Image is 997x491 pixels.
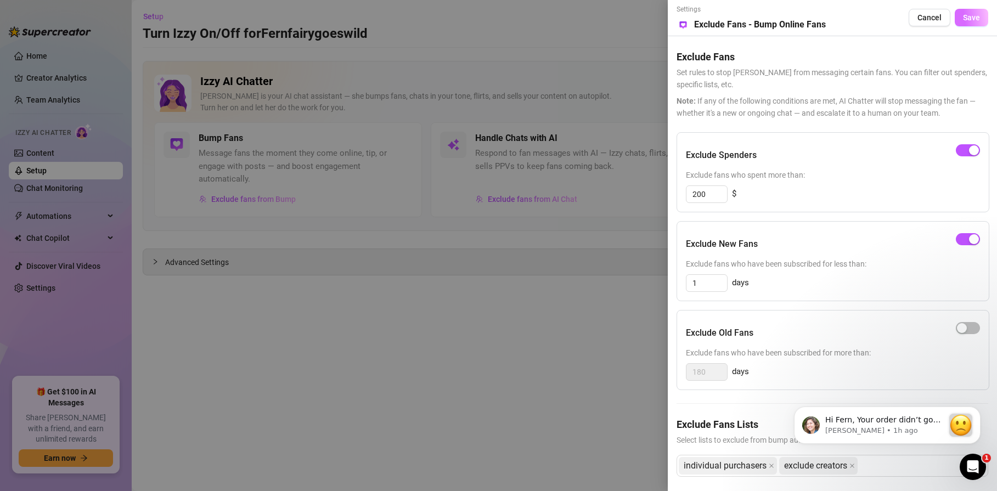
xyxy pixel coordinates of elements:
span: Save [963,13,980,22]
span: Exclude fans who have been subscribed for more than: [686,347,980,359]
span: Set rules to stop [PERSON_NAME] from messaging certain fans. You can filter out spenders, specifi... [677,66,988,91]
span: Select lists to exclude from bump automation. [677,434,988,446]
h5: Exclude Fans [677,49,988,64]
span: days [732,365,749,379]
button: Cancel [909,9,950,26]
iframe: Intercom live chat [960,454,986,480]
span: close [769,463,774,469]
span: individual purchasers [684,458,767,474]
span: individual purchasers [679,457,777,475]
span: Exclude fans who spent more than: [686,169,980,181]
span: exclude creators [779,457,858,475]
span: Cancel [917,13,942,22]
button: Save [955,9,988,26]
span: Exclude fans who have been subscribed for less than: [686,258,980,270]
span: 1 [982,454,991,462]
h5: Exclude Fans Lists [677,417,988,432]
span: exclude creators [784,458,847,474]
h5: Exclude Old Fans [686,326,753,340]
h5: Exclude Fans - Bump Online Fans [694,18,826,31]
span: close [849,463,855,469]
h5: Exclude New Fans [686,238,758,251]
span: Note: [677,97,696,105]
span: If any of the following conditions are met, AI Chatter will stop messaging the fan — whether it's... [677,95,988,119]
span: $ [732,188,736,201]
span: days [732,276,749,290]
iframe: Intercom notifications message [778,385,997,461]
span: Settings [677,4,826,15]
h5: Exclude Spenders [686,149,757,162]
